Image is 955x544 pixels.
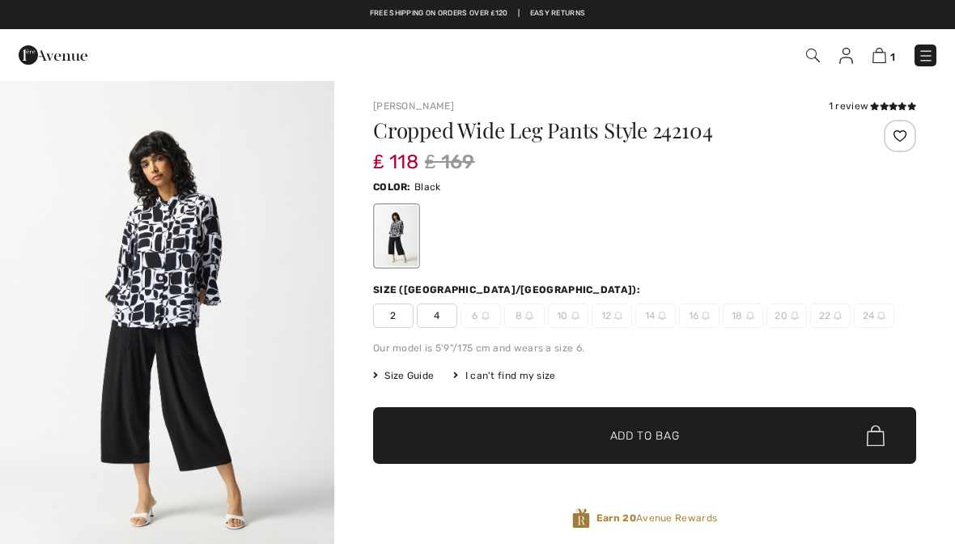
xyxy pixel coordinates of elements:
span: 6 [461,304,501,328]
img: ring-m.svg [834,312,842,320]
span: Black [414,181,441,193]
a: 1ère Avenue [19,46,87,62]
button: Add to Bag [373,407,916,464]
span: 4 [417,304,457,328]
div: 1 review [829,99,916,113]
span: 16 [679,304,719,328]
strong: Earn 20 [596,512,636,524]
img: ring-m.svg [702,312,710,320]
span: Add to Bag [610,427,680,444]
span: 22 [810,304,851,328]
a: Free shipping on orders over ₤120 [370,8,508,19]
span: | [518,8,520,19]
h1: Cropped Wide Leg Pants Style 242104 [373,120,826,141]
span: 2 [373,304,414,328]
a: 1 [872,45,895,65]
span: Size Guide [373,368,434,383]
img: Bag.svg [867,425,885,446]
img: ring-m.svg [614,312,622,320]
a: Easy Returns [530,8,586,19]
img: ring-m.svg [482,312,490,320]
span: 24 [854,304,894,328]
img: ring-m.svg [877,312,885,320]
span: 18 [723,304,763,328]
span: Avenue Rewards [596,511,717,525]
img: Shopping Bag [872,48,886,63]
span: 8 [504,304,545,328]
a: [PERSON_NAME] [373,100,454,112]
img: ring-m.svg [658,312,666,320]
img: My Info [839,48,853,64]
div: I can't find my size [453,368,555,383]
span: 20 [766,304,807,328]
span: 10 [548,304,588,328]
img: ring-m.svg [791,312,799,320]
span: ₤ 118 [373,134,418,173]
img: Search [806,49,820,62]
div: Our model is 5'9"/175 cm and wears a size 6. [373,341,916,355]
div: Black [376,206,418,266]
img: 1ère Avenue [19,39,87,71]
span: 14 [635,304,676,328]
span: ₤ 169 [425,147,475,176]
img: ring-m.svg [525,312,533,320]
span: 12 [592,304,632,328]
img: ring-m.svg [746,312,754,320]
span: 1 [890,51,895,63]
img: ring-m.svg [571,312,579,320]
img: Menu [918,48,934,64]
div: Size ([GEOGRAPHIC_DATA]/[GEOGRAPHIC_DATA]): [373,283,643,297]
span: Color: [373,181,411,193]
img: Avenue Rewards [572,508,590,529]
